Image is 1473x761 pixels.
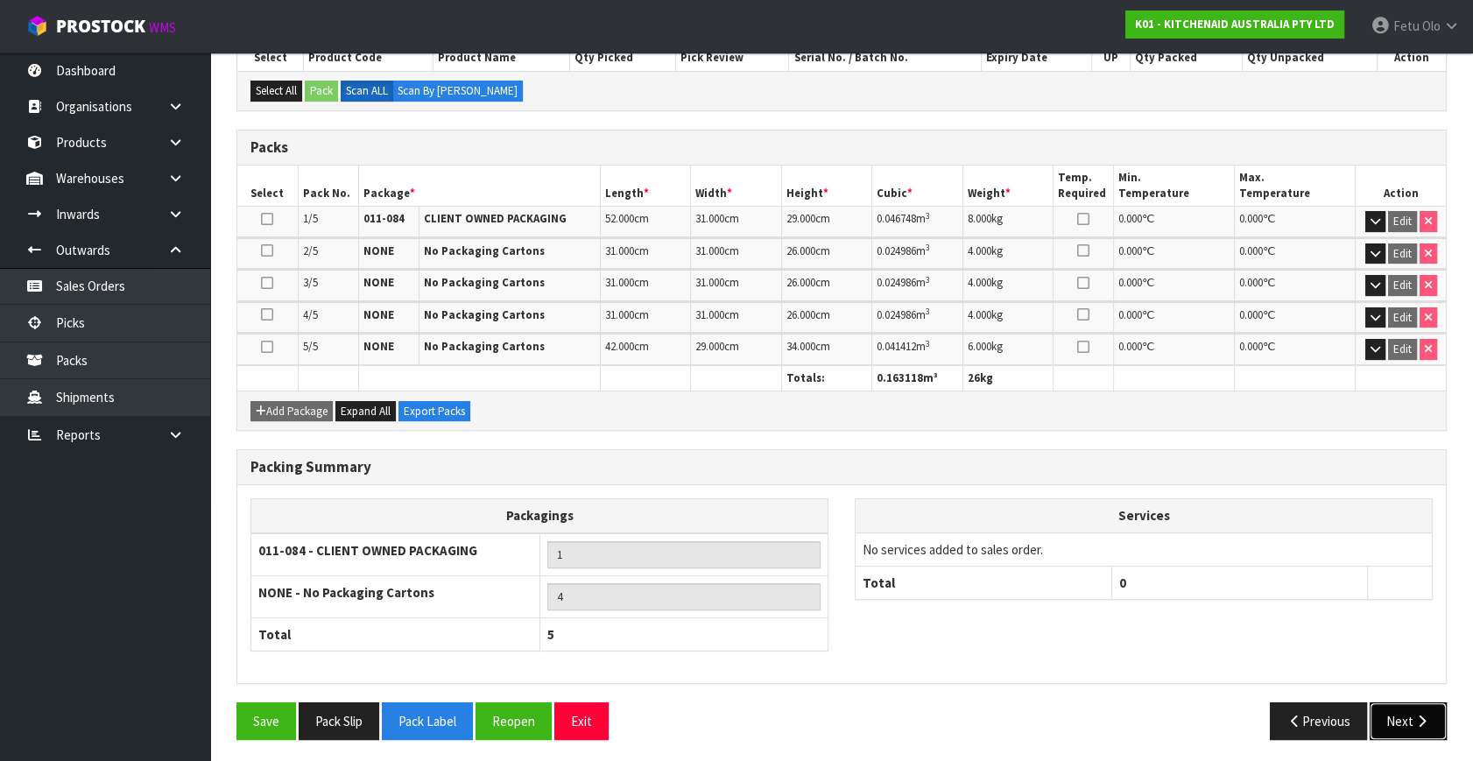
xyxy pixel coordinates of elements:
button: Edit [1388,211,1417,232]
td: ℃ [1114,207,1235,237]
th: Totals: [781,365,872,391]
strong: NONE [363,275,394,290]
span: 26.000 [786,307,815,322]
th: Pick Review [676,46,789,70]
span: 0.024986 [877,275,916,290]
span: 8.000 [968,211,991,226]
sup: 3 [926,274,930,285]
sup: 3 [926,338,930,349]
td: m [872,270,963,300]
button: Next [1370,702,1447,740]
td: kg [962,334,1054,364]
button: Pack Slip [299,702,379,740]
th: m³ [872,365,963,391]
th: Product Name [433,46,569,70]
sup: 3 [926,242,930,253]
th: kg [962,365,1054,391]
span: Expand All [341,404,391,419]
button: Exit [554,702,609,740]
button: Export Packs [398,401,470,422]
button: Pack Label [382,702,473,740]
h3: Packs [250,139,1433,156]
th: Packagings [251,499,828,533]
th: Temp. Required [1054,166,1114,207]
td: ℃ [1235,207,1356,237]
td: m [872,207,963,237]
strong: NONE - No Packaging Cartons [258,584,434,601]
th: Expiry Date [982,46,1092,70]
th: Select [237,166,298,207]
span: 31.000 [695,211,724,226]
td: kg [962,270,1054,300]
span: 5/5 [303,339,318,354]
td: kg [962,207,1054,237]
td: ℃ [1114,270,1235,300]
button: Save [236,702,296,740]
strong: NONE [363,307,394,322]
a: K01 - KITCHENAID AUSTRALIA PTY LTD [1125,11,1344,39]
span: 0.000 [1239,243,1263,258]
span: ProStock [56,15,145,38]
th: Pack No. [298,166,358,207]
strong: 011-084 [363,211,405,226]
td: No services added to sales order. [856,532,1432,566]
span: 29.000 [786,211,815,226]
button: Select All [250,81,302,102]
th: Max. Temperature [1235,166,1356,207]
th: Action [1377,46,1446,70]
td: m [872,238,963,269]
th: Length [600,166,691,207]
strong: K01 - KITCHENAID AUSTRALIA PTY LTD [1135,17,1335,32]
strong: NONE [363,339,394,354]
th: Services [856,499,1432,532]
span: 31.000 [695,275,724,290]
td: cm [691,238,782,269]
td: cm [781,207,872,237]
td: cm [691,270,782,300]
th: Width [691,166,782,207]
span: 6.000 [968,339,991,354]
span: 0.024986 [877,243,916,258]
span: 42.000 [605,339,634,354]
th: Qty Packed [1130,46,1242,70]
span: 0.000 [1118,211,1142,226]
span: 2/5 [303,243,318,258]
h3: Packing Summary [250,459,1433,476]
span: 52.000 [605,211,634,226]
span: 26 [968,370,980,385]
span: 0.000 [1118,275,1142,290]
td: ℃ [1114,238,1235,269]
button: Add Package [250,401,333,422]
td: m [872,302,963,333]
td: cm [600,270,691,300]
small: WMS [149,19,176,36]
span: 0.000 [1118,339,1142,354]
td: kg [962,302,1054,333]
td: kg [962,238,1054,269]
td: cm [781,270,872,300]
span: 0.024986 [877,307,916,322]
span: 29.000 [695,339,724,354]
strong: NONE [363,243,394,258]
th: Total [856,567,1111,600]
img: cube-alt.png [26,15,48,37]
th: Height [781,166,872,207]
button: Edit [1388,307,1417,328]
label: Scan ALL [341,81,393,102]
th: Min. Temperature [1114,166,1235,207]
button: Reopen [476,702,552,740]
strong: CLIENT OWNED PACKAGING [424,211,567,226]
th: Qty Unpacked [1242,46,1377,70]
td: ℃ [1235,270,1356,300]
button: Pack [305,81,338,102]
th: UP [1092,46,1131,70]
span: 0.000 [1118,307,1142,322]
th: Action [1356,166,1447,207]
td: cm [781,334,872,364]
th: Select [237,46,304,70]
sup: 3 [926,210,930,222]
span: 0.046748 [877,211,916,226]
span: 1/5 [303,211,318,226]
button: Previous [1270,702,1368,740]
td: cm [600,238,691,269]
